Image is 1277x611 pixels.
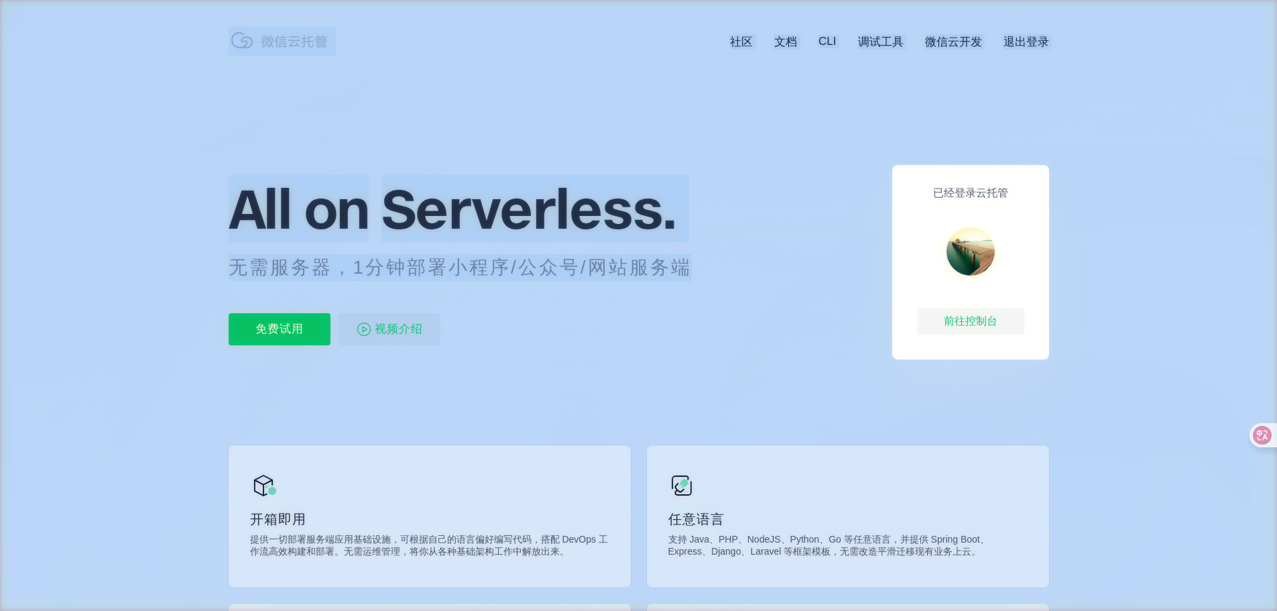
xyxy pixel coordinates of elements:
a: 退出登录 [1004,34,1049,50]
a: 微信云开发 [925,34,982,50]
a: CLI [818,35,836,48]
p: 支持 Java、PHP、NodeJS、Python、Go 等任意语言，并提供 Spring Boot、Express、Django、Laravel 等框架模板，无需改造平滑迁移现有业务上云。 [668,534,1028,561]
a: 文档 [774,34,797,50]
span: Serverless. [381,175,676,242]
p: 无需服务器，1分钟部署小程序/公众号/网站服务端 [229,254,717,281]
p: 提供一切部署服务端应用基础设施，可根据自己的语言偏好编写代码，搭配 DevOps 工作流高效构建和部署。无需运维管理，将你从各种基础架构工作中解放出来。 [250,534,609,561]
img: 微信云托管 [229,27,336,54]
div: 前往控制台 [917,308,1024,335]
span: 视频介绍 [375,313,423,345]
a: 调试工具 [858,34,904,50]
p: 任意语言 [668,510,1028,529]
a: 微信云托管 [229,44,336,56]
img: video_play.svg [356,321,372,337]
p: 免费试用 [229,313,330,345]
p: 开箱即用 [250,510,609,529]
p: 已经登录云托管 [933,186,1008,201]
a: 社区 [730,34,753,50]
span: All on [229,175,369,242]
